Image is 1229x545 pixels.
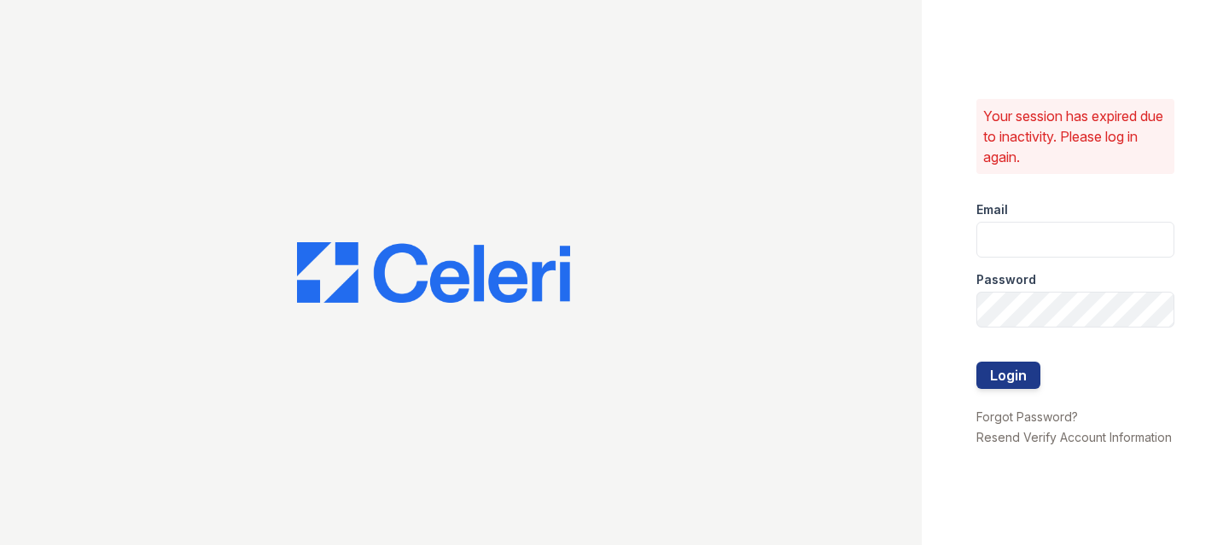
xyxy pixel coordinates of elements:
[297,242,570,304] img: CE_Logo_Blue-a8612792a0a2168367f1c8372b55b34899dd931a85d93a1a3d3e32e68fde9ad4.png
[976,201,1008,218] label: Email
[983,106,1168,167] p: Your session has expired due to inactivity. Please log in again.
[976,409,1078,424] a: Forgot Password?
[976,271,1036,288] label: Password
[976,362,1040,389] button: Login
[976,430,1172,444] a: Resend Verify Account Information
